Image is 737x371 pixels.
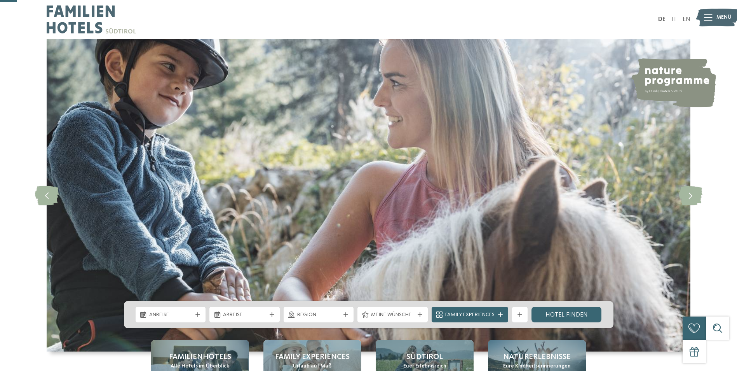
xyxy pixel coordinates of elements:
[275,352,350,362] span: Family Experiences
[406,352,443,362] span: Südtirol
[503,352,571,362] span: Naturerlebnisse
[223,311,266,319] span: Abreise
[671,16,677,23] a: IT
[631,58,716,107] img: nature programme by Familienhotels Südtirol
[445,311,495,319] span: Family Experiences
[293,362,331,370] span: Urlaub auf Maß
[716,14,732,21] span: Menü
[149,311,192,319] span: Anreise
[683,16,690,23] a: EN
[169,352,231,362] span: Familienhotels
[47,39,690,352] img: Familienhotels Südtirol: The happy family places
[171,362,229,370] span: Alle Hotels im Überblick
[531,307,602,322] a: Hotel finden
[658,16,666,23] a: DE
[371,311,414,319] span: Meine Wünsche
[297,311,340,319] span: Region
[403,362,446,370] span: Euer Erlebnisreich
[503,362,571,370] span: Eure Kindheitserinnerungen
